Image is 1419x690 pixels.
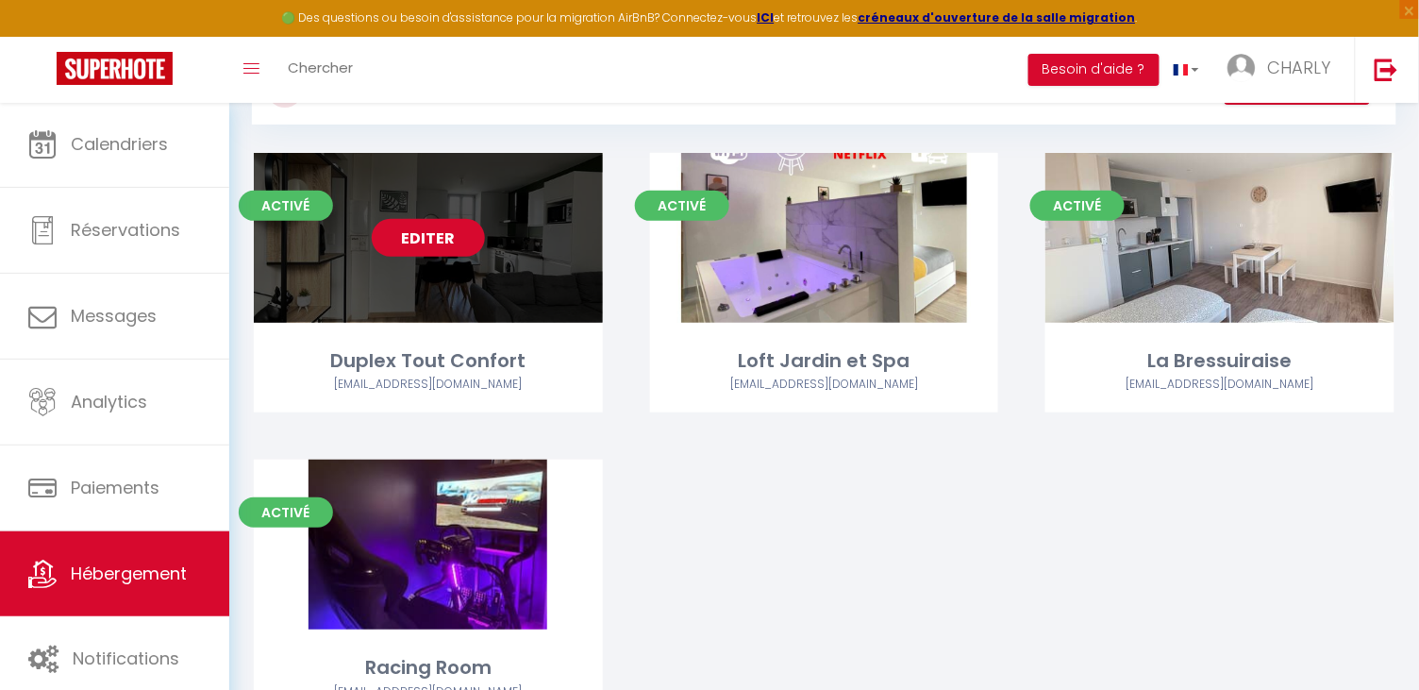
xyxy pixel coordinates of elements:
[254,376,603,394] div: Airbnb
[650,376,999,394] div: Airbnb
[71,218,180,242] span: Réservations
[288,58,353,77] span: Chercher
[758,9,775,25] a: ICI
[73,647,179,670] span: Notifications
[1045,376,1394,394] div: Airbnb
[859,9,1136,25] a: créneaux d'ouverture de la salle migration
[1268,56,1331,79] span: CHARLY
[635,191,729,221] span: Activé
[274,37,367,103] a: Chercher
[650,346,999,376] div: Loft Jardin et Spa
[71,304,157,328] span: Messages
[71,390,147,413] span: Analytics
[1227,54,1256,82] img: ...
[1375,58,1398,81] img: logout
[71,476,159,499] span: Paiements
[71,562,187,585] span: Hébergement
[1045,346,1394,376] div: La Bressuiraise
[71,132,168,156] span: Calendriers
[254,346,603,376] div: Duplex Tout Confort
[1030,191,1125,221] span: Activé
[1028,54,1160,86] button: Besoin d'aide ?
[372,219,485,257] a: Editer
[239,497,333,528] span: Activé
[239,191,333,221] span: Activé
[57,52,173,85] img: Super Booking
[15,8,72,64] button: Ouvrir le widget de chat LiveChat
[254,653,603,682] div: Racing Room
[1213,37,1355,103] a: ... CHARLY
